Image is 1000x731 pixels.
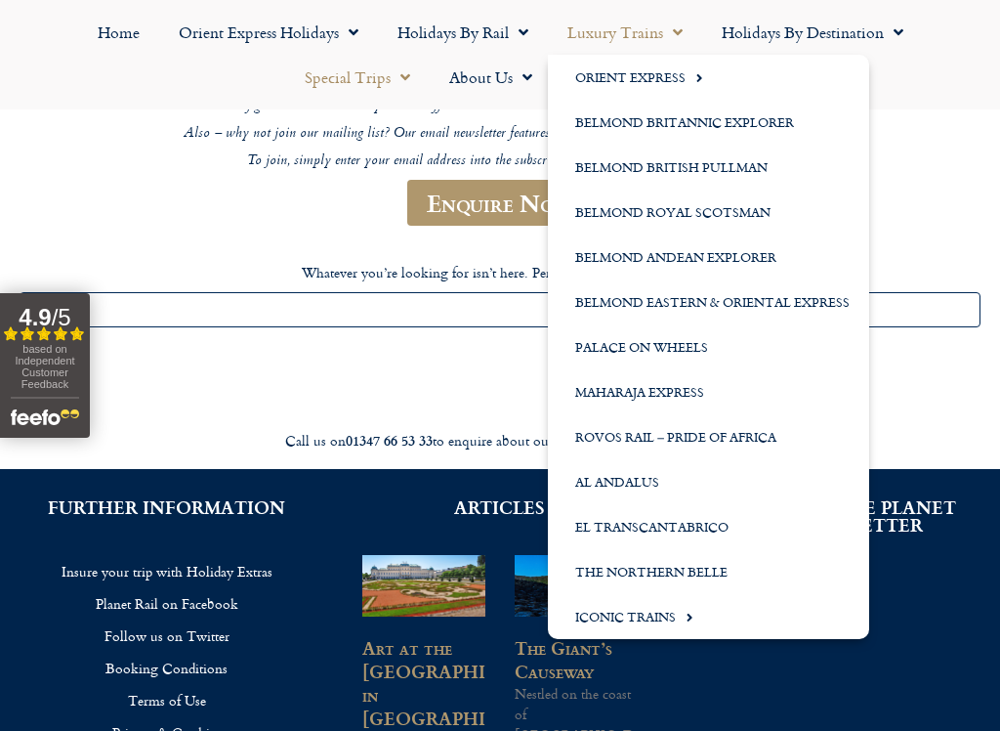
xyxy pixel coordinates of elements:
a: Belmond Britannic Explorer [548,100,869,145]
a: Belmond British Pullman [548,145,869,190]
a: Palace on Wheels [548,324,869,369]
a: Holidays by Rail [378,10,548,55]
p: To join, simply enter your email address into the subscription box at the bottom on this page.” [31,152,969,171]
a: Rovos Rail – Pride of Africa [548,414,869,459]
p: Also – why not join our mailing list? Our email newsletter features the latest news and special o... [31,125,969,144]
a: Belmond Eastern & Oriental Express [548,279,869,324]
a: Home [78,10,159,55]
nav: Menu [10,10,990,100]
a: Enquire Now [407,180,594,226]
a: The Giant’s Causeway [515,634,612,684]
div: Call us on to enquire about our tailor made holidays by rail [10,432,990,451]
a: Insure your trip with Holiday Extras [29,555,304,587]
h2: FURTHER INFORMATION [29,498,304,516]
a: Art at the [GEOGRAPHIC_DATA] in [GEOGRAPHIC_DATA] [362,634,565,731]
a: Belmond Royal Scotsman [548,190,869,235]
a: Follow us on Twitter [29,620,304,652]
a: Maharaja Express [548,369,869,414]
a: El Transcantabrico [548,504,869,549]
a: Booking Conditions [29,652,304,684]
a: Terms of Use [29,684,304,716]
p: Whatever you’re looking for isn’t here. Perhaps a search would help. [20,262,980,282]
a: Special Trips [285,55,430,100]
p: Below are a selection of great deals we currently have to offer on our rail holidays. Be sure to ... [31,98,969,116]
strong: 01347 66 53 33 [346,430,433,451]
a: Iconic Trains [548,594,869,639]
a: Holidays by Destination [702,10,923,55]
a: About Us [430,55,552,100]
ul: Luxury Trains [548,55,869,639]
a: Luxury Trains [548,10,702,55]
a: Al Andalus [548,459,869,504]
a: Orient Express Holidays [159,10,378,55]
a: The Northern Belle [548,549,869,594]
a: Orient Express [548,55,869,100]
a: Planet Rail on Facebook [29,587,304,620]
a: Belmond Andean Explorer [548,235,869,279]
h2: ARTICLES [362,498,637,516]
